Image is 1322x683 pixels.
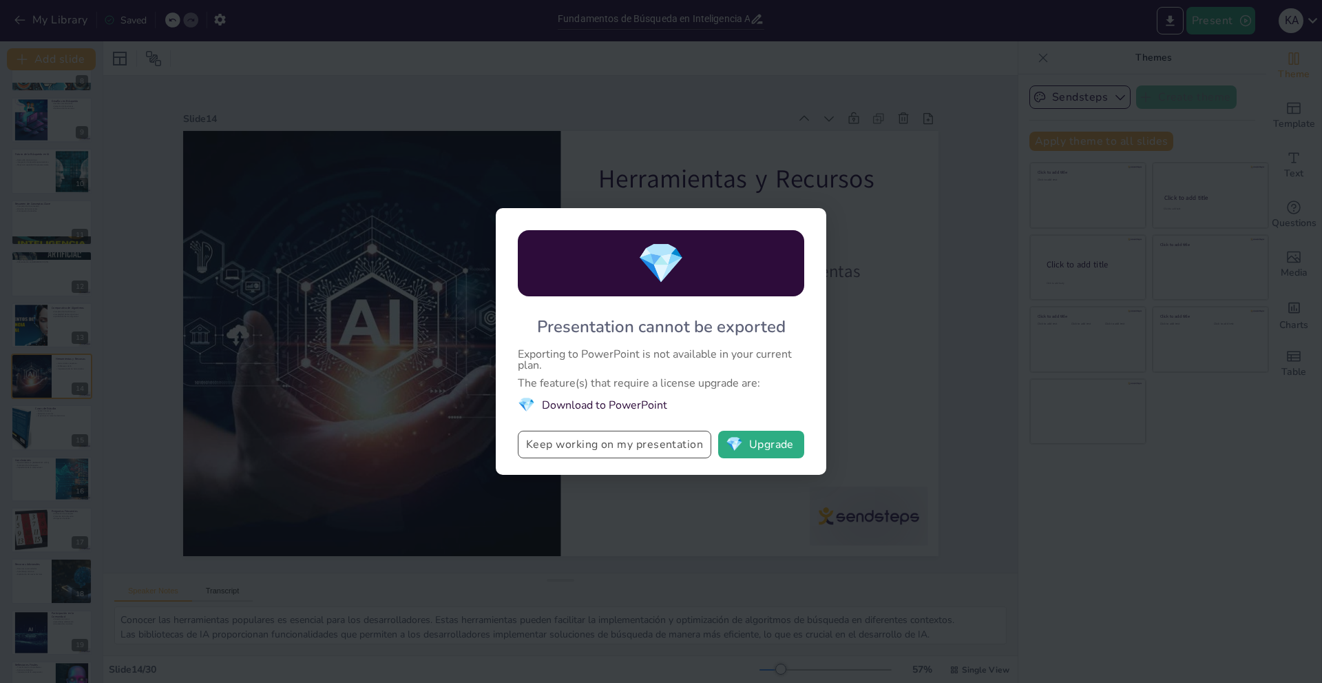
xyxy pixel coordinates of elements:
div: The feature(s) that require a license upgrade are: [518,378,804,389]
span: diamond [726,438,743,451]
div: Presentation cannot be exported [537,316,786,338]
span: diamond [518,396,535,414]
button: diamondUpgrade [718,431,804,458]
div: Exporting to PowerPoint is not available in your current plan. [518,349,804,371]
li: Download to PowerPoint [518,396,804,414]
span: diamond [637,237,685,290]
button: Keep working on my presentation [518,431,711,458]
